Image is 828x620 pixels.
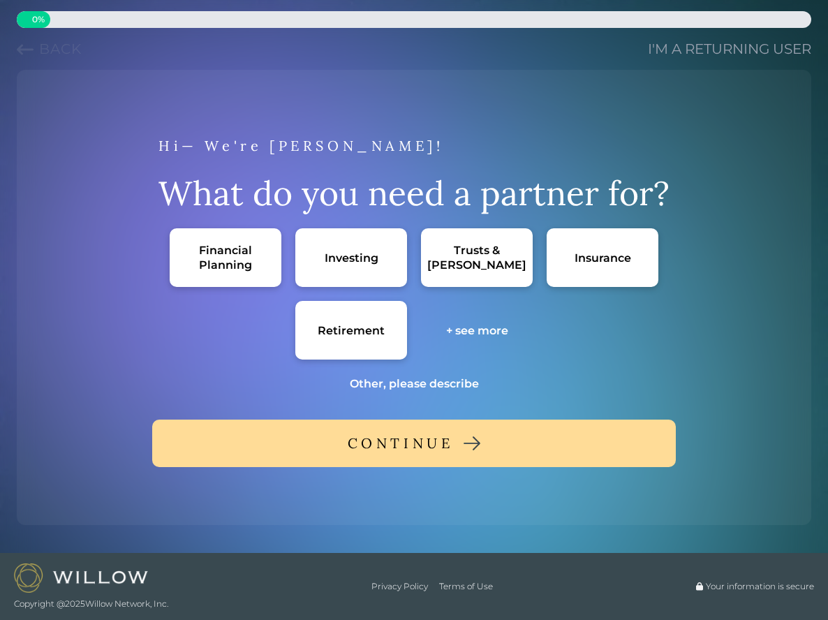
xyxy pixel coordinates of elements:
[17,14,45,25] span: 0 %
[446,323,508,338] div: + see more
[184,243,267,272] div: Financial Planning
[39,40,82,57] span: Back
[17,11,50,28] div: 0% complete
[648,39,811,59] a: I'm a returning user
[575,251,631,265] div: Insurance
[706,581,814,592] span: Your information is secure
[14,563,148,592] img: Willow logo
[158,133,670,158] div: Hi— We're [PERSON_NAME]!
[318,323,385,338] div: Retirement
[158,172,670,214] div: What do you need a partner for?
[348,431,454,456] div: CONTINUE
[427,243,526,272] div: Trusts & [PERSON_NAME]
[14,598,168,610] span: Copyright @ 2025 Willow Network, Inc.
[325,251,378,265] div: Investing
[350,376,479,391] div: Other, please describe
[439,581,493,592] a: Terms of Use
[371,581,428,592] a: Privacy Policy
[17,39,82,59] button: Previous question
[152,420,676,467] button: CONTINUE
